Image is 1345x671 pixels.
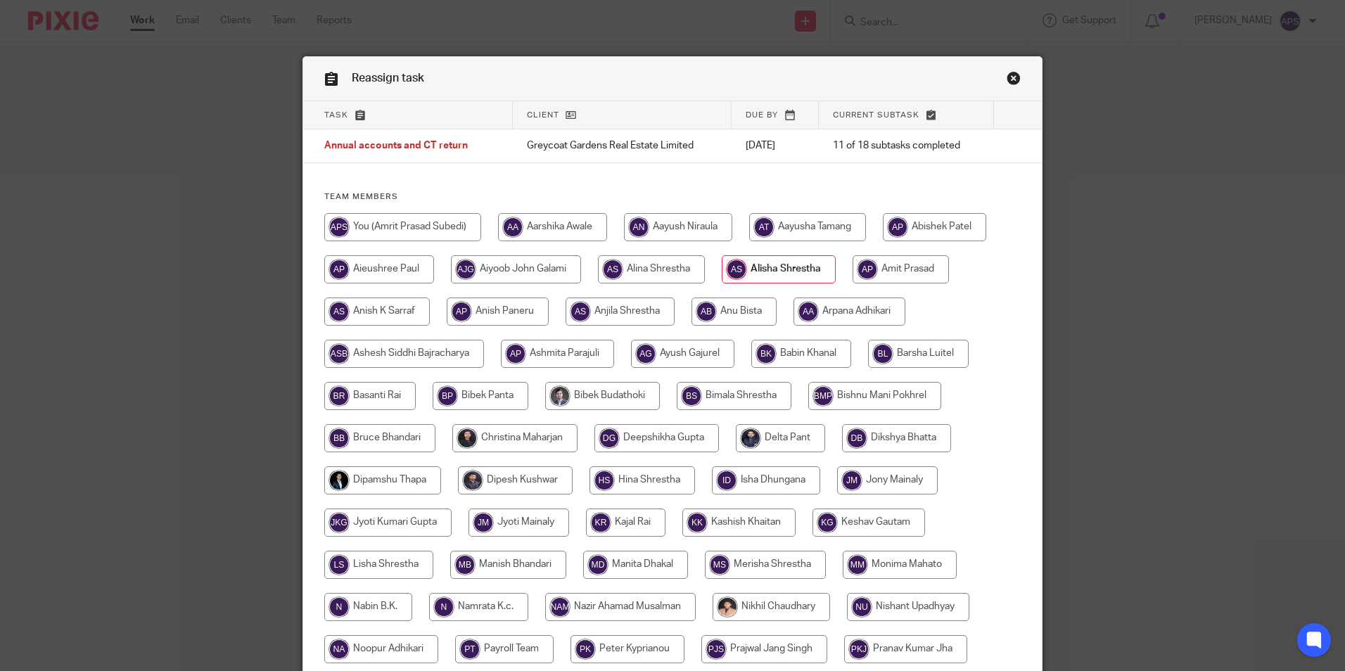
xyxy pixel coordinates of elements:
[746,111,778,119] span: Due by
[324,111,348,119] span: Task
[746,139,805,153] p: [DATE]
[352,72,424,84] span: Reassign task
[324,141,468,151] span: Annual accounts and CT return
[527,111,559,119] span: Client
[819,129,994,163] td: 11 of 18 subtasks completed
[324,191,1021,203] h4: Team members
[527,139,718,153] p: Greycoat Gardens Real Estate Limited
[1007,71,1021,90] a: Close this dialog window
[833,111,919,119] span: Current subtask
